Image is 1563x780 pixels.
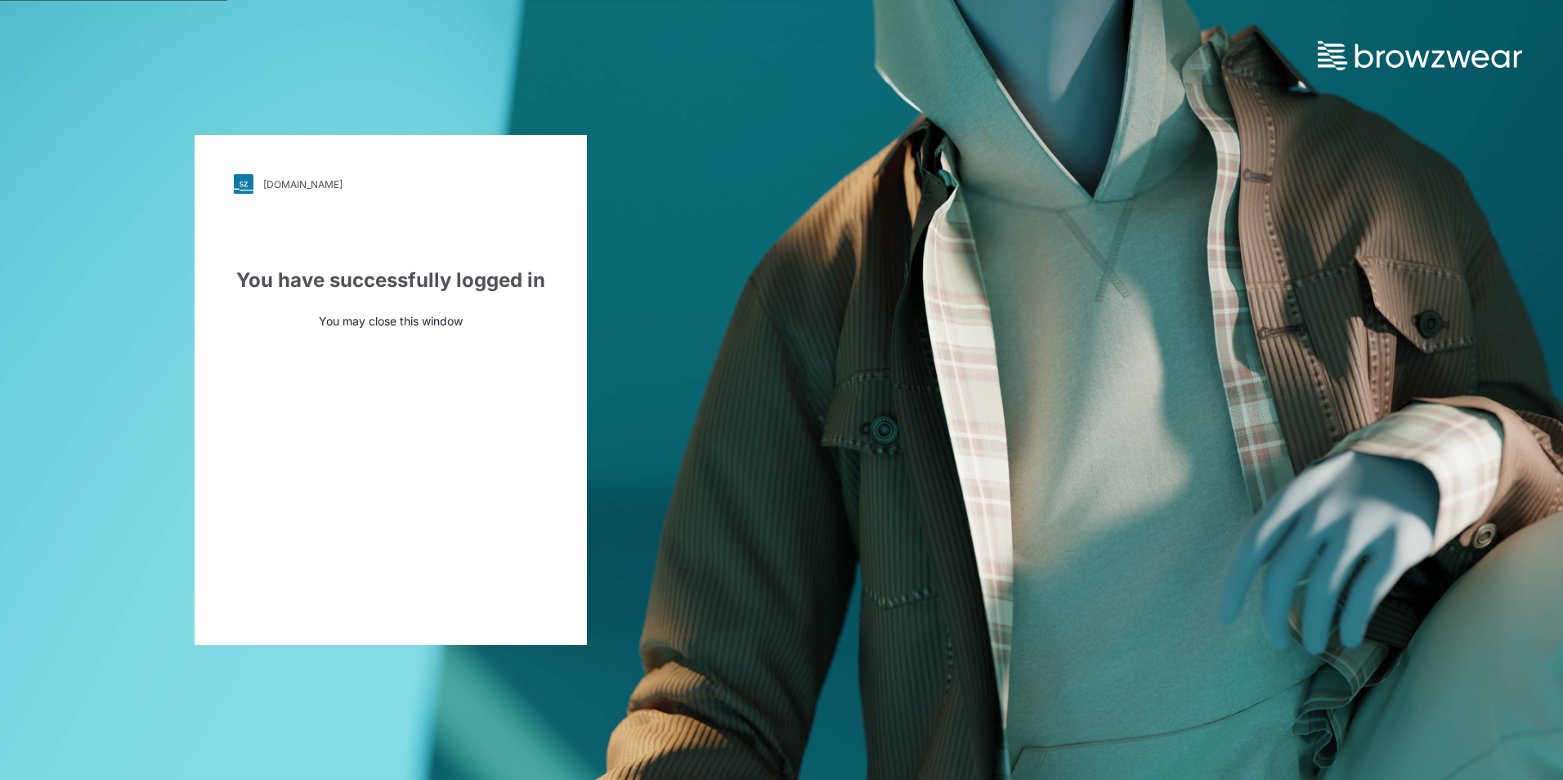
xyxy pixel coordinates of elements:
[234,174,548,194] a: [DOMAIN_NAME]
[234,266,548,295] div: You have successfully logged in
[263,178,343,191] div: [DOMAIN_NAME]
[1318,41,1522,70] img: browzwear-logo.73288ffb.svg
[234,174,253,194] img: svg+xml;base64,PHN2ZyB3aWR0aD0iMjgiIGhlaWdodD0iMjgiIHZpZXdCb3g9IjAgMCAyOCAyOCIgZmlsbD0ibm9uZSIgeG...
[234,312,548,329] p: You may close this window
